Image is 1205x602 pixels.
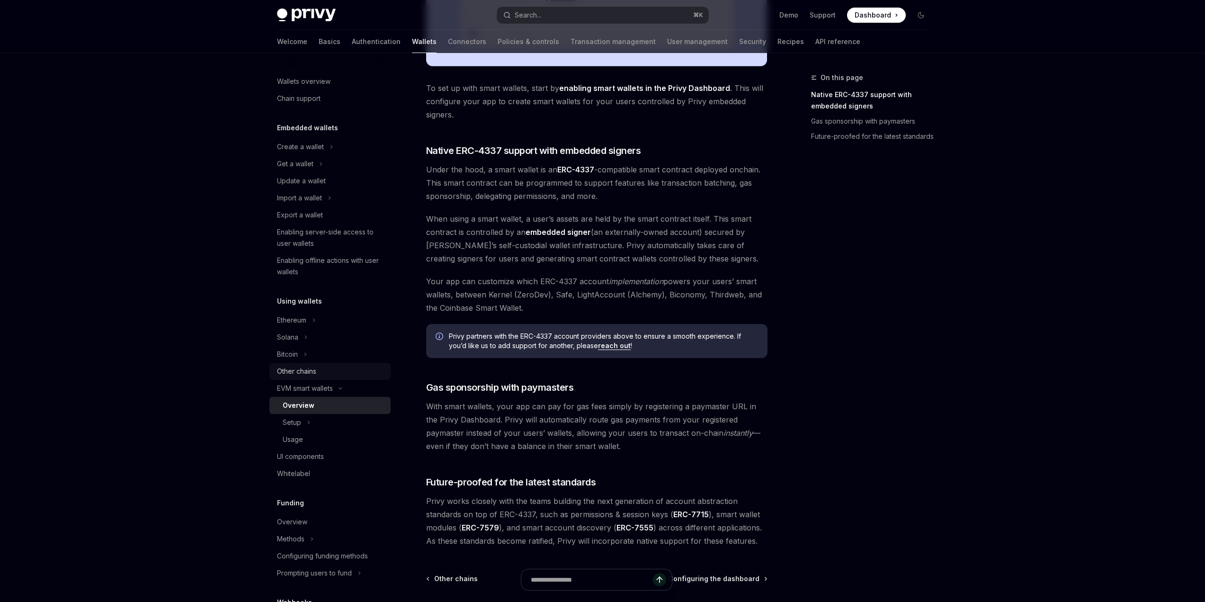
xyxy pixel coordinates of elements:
[277,158,313,170] div: Get a wallet
[269,312,391,329] button: Toggle Ethereum section
[277,296,322,307] h5: Using wallets
[269,224,391,252] a: Enabling server-side access to user wallets
[277,226,385,249] div: Enabling server-side access to user wallets
[269,252,391,280] a: Enabling offline actions with user wallets
[412,30,437,53] a: Wallets
[277,209,323,221] div: Export a wallet
[277,175,326,187] div: Update a wallet
[667,30,728,53] a: User management
[277,468,310,479] div: Whitelabel
[277,9,336,22] img: dark logo
[810,10,836,20] a: Support
[283,434,303,445] div: Usage
[269,530,391,548] button: Toggle Methods section
[269,448,391,465] a: UI components
[693,11,703,19] span: ⌘ K
[616,523,653,533] a: ERC-7555
[426,275,768,314] span: Your app can customize which ERC-4337 account powers your users’ smart wallets, between Kernel (Z...
[557,165,594,175] a: ERC-4337
[277,255,385,278] div: Enabling offline actions with user wallets
[739,30,766,53] a: Security
[277,332,298,343] div: Solana
[498,30,559,53] a: Policies & controls
[352,30,401,53] a: Authentication
[531,569,653,590] input: Ask a question...
[426,494,768,548] span: Privy works closely with the teams building the next generation of account abstraction standards ...
[269,73,391,90] a: Wallets overview
[269,565,391,582] button: Toggle Prompting users to fund section
[815,30,860,53] a: API reference
[277,314,306,326] div: Ethereum
[269,346,391,363] button: Toggle Bitcoin section
[436,332,445,342] svg: Info
[319,30,340,53] a: Basics
[277,366,316,377] div: Other chains
[269,155,391,172] button: Toggle Get a wallet section
[426,81,768,121] span: To set up with smart wallets, start by . This will configure your app to create smart wallets for...
[426,163,768,203] span: Under the hood, a smart wallet is an -compatible smart contract deployed onchain. This smart cont...
[269,548,391,565] a: Configuring funding methods
[559,83,730,93] a: enabling smart wallets in the Privy Dashboard
[515,9,541,21] div: Search...
[426,400,768,453] span: With smart wallets, your app can pay for gas fees simply by registering a paymaster URL in the Pr...
[269,465,391,482] a: Whitelabel
[847,8,906,23] a: Dashboard
[277,30,307,53] a: Welcome
[609,277,663,286] em: implementation
[448,30,486,53] a: Connectors
[811,114,936,129] a: Gas sponsorship with paymasters
[277,533,304,545] div: Methods
[426,144,641,157] span: Native ERC-4337 support with embedded signers
[277,567,352,579] div: Prompting users to fund
[269,363,391,380] a: Other chains
[269,172,391,189] a: Update a wallet
[277,550,368,562] div: Configuring funding methods
[277,192,322,204] div: Import a wallet
[277,451,324,462] div: UI components
[277,497,304,509] h5: Funding
[269,431,391,448] a: Usage
[653,573,666,586] button: Send message
[497,7,709,24] button: Open search
[283,400,314,411] div: Overview
[811,129,936,144] a: Future-proofed for the latest standards
[811,87,936,114] a: Native ERC-4337 support with embedded signers
[269,414,391,431] button: Toggle Setup section
[426,476,596,489] span: Future-proofed for the latest standards
[598,341,631,350] a: reach out
[269,397,391,414] a: Overview
[449,332,758,350] span: Privy partners with the ERC-4337 account providers above to ensure a smooth experience. If you’d ...
[723,428,753,438] em: instantly
[821,72,863,83] span: On this page
[277,349,298,360] div: Bitcoin
[462,523,499,533] a: ERC-7579
[277,93,321,104] div: Chain support
[269,189,391,207] button: Toggle Import a wallet section
[913,8,928,23] button: Toggle dark mode
[277,516,307,528] div: Overview
[855,10,891,20] span: Dashboard
[779,10,798,20] a: Demo
[277,122,338,134] h5: Embedded wallets
[571,30,656,53] a: Transaction management
[526,227,591,237] strong: embedded signer
[269,90,391,107] a: Chain support
[277,141,324,153] div: Create a wallet
[269,207,391,224] a: Export a wallet
[426,381,574,394] span: Gas sponsorship with paymasters
[269,380,391,397] button: Toggle EVM smart wallets section
[777,30,804,53] a: Recipes
[269,138,391,155] button: Toggle Create a wallet section
[269,329,391,346] button: Toggle Solana section
[673,510,709,520] a: ERC-7715
[277,383,333,394] div: EVM smart wallets
[426,212,768,265] span: When using a smart wallet, a user’s assets are held by the smart contract itself. This smart cont...
[277,76,330,87] div: Wallets overview
[283,417,301,428] div: Setup
[269,513,391,530] a: Overview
